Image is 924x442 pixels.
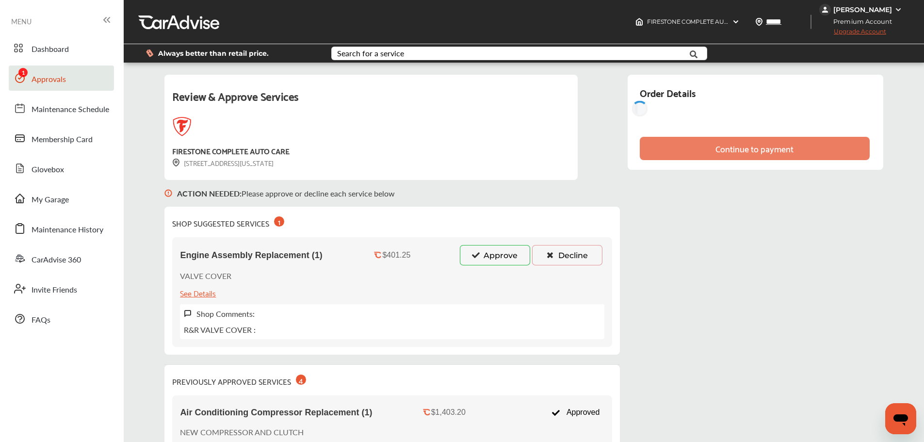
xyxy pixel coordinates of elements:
[32,194,69,206] span: My Garage
[172,144,289,157] div: FIRESTONE COMPLETE AUTO CARE
[32,284,77,296] span: Invite Friends
[9,35,114,61] a: Dashboard
[382,251,410,260] div: $401.25
[180,286,216,299] div: See Details
[184,324,256,335] p: R&R VALVE COVER :
[833,5,892,14] div: [PERSON_NAME]
[32,254,81,266] span: CarAdvise 360
[172,117,192,136] img: logo-firestone.png
[337,49,404,57] div: Search for a service
[715,144,794,153] div: Continue to payment
[635,18,643,26] img: header-home-logo.8d720a4f.svg
[184,310,192,318] img: svg+xml;base64,PHN2ZyB3aWR0aD0iMTYiIGhlaWdodD0iMTciIHZpZXdCb3g9IjAgMCAxNiAxNyIgZmlsbD0ibm9uZSIgeG...
[180,426,304,438] p: NEW COMPRESSOR AND CLUTCH
[32,164,64,176] span: Glovebox
[547,403,604,422] div: Approved
[9,276,114,301] a: Invite Friends
[9,126,114,151] a: Membership Card
[885,403,916,434] iframe: Button to launch messaging window
[296,375,306,385] div: 4
[180,250,322,261] span: Engine Assembly Replacement (1)
[177,188,395,199] p: Please approve or decline each service below
[146,49,153,57] img: dollor_label_vector.a70140d1.svg
[732,18,740,26] img: header-down-arrow.9dd2ce7d.svg
[9,306,114,331] a: FAQs
[532,245,602,265] button: Decline
[196,308,255,319] label: Shop Comments:
[819,4,831,16] img: jVpblrzwTbfkPYzPPzSLxeg0AAAAASUVORK5CYII=
[172,86,569,117] div: Review & Approve Services
[755,18,763,26] img: location_vector.a44bc228.svg
[32,103,109,116] span: Maintenance Schedule
[9,156,114,181] a: Glovebox
[274,216,284,227] div: 1
[811,15,811,29] img: header-divider.bc55588e.svg
[172,373,306,388] div: PREVIOUSLY APPROVED SERVICES
[172,214,284,229] div: SHOP SUGGESTED SERVICES
[9,246,114,271] a: CarAdvise 360
[9,186,114,211] a: My Garage
[172,159,180,167] img: svg+xml;base64,PHN2ZyB3aWR0aD0iMTYiIGhlaWdodD0iMTciIHZpZXdCb3g9IjAgMCAxNiAxNyIgZmlsbD0ibm9uZSIgeG...
[32,224,103,236] span: Maintenance History
[32,73,66,86] span: Approvals
[180,270,231,281] p: VALVE COVER
[9,96,114,121] a: Maintenance Schedule
[819,28,886,40] span: Upgrade Account
[460,245,530,265] button: Approve
[164,180,172,207] img: svg+xml;base64,PHN2ZyB3aWR0aD0iMTYiIGhlaWdodD0iMTciIHZpZXdCb3g9IjAgMCAxNiAxNyIgZmlsbD0ibm9uZSIgeG...
[177,188,242,199] b: ACTION NEEDED :
[820,16,899,27] span: Premium Account
[640,84,696,101] div: Order Details
[9,216,114,241] a: Maintenance History
[9,65,114,91] a: Approvals
[894,6,902,14] img: WGsFRI8htEPBVLJbROoPRyZpYNWhNONpIPPETTm6eUC0GeLEiAAAAAElFTkSuQmCC
[11,17,32,25] span: MENU
[32,133,93,146] span: Membership Card
[32,314,50,327] span: FAQs
[158,50,269,57] span: Always better than retail price.
[180,408,372,418] span: Air Conditioning Compressor Replacement (1)
[172,157,274,168] div: [STREET_ADDRESS][US_STATE]
[431,408,466,417] div: $1,403.20
[32,43,69,56] span: Dashboard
